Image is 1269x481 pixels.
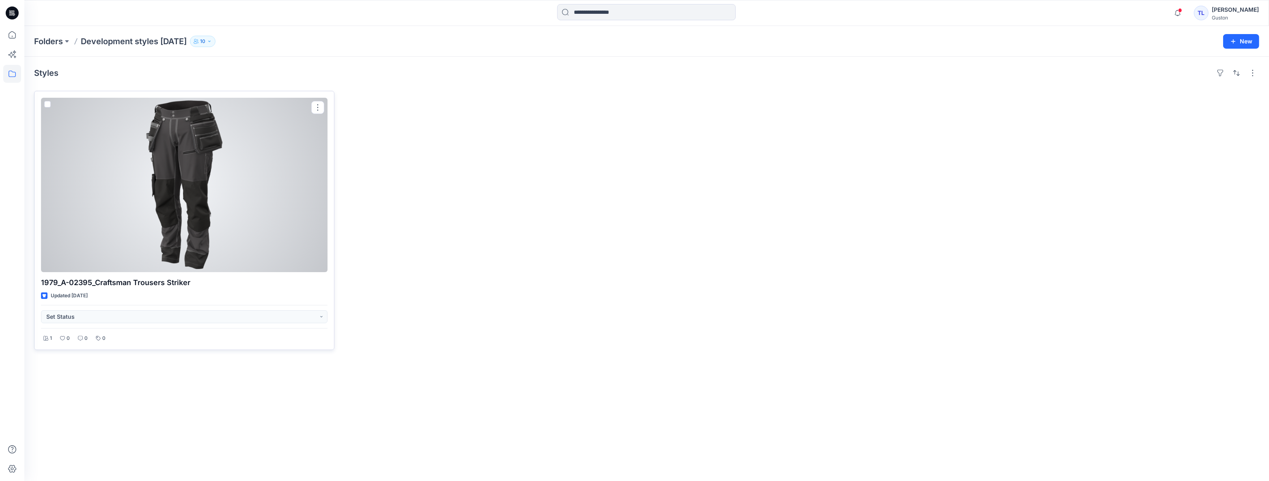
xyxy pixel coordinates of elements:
[1212,15,1259,21] div: Guston
[41,98,327,272] a: 1979_A-02395_Craftsman Trousers Striker
[1194,6,1209,20] div: TL
[102,334,106,343] p: 0
[34,68,58,78] h4: Styles
[67,334,70,343] p: 0
[34,36,63,47] a: Folders
[50,334,52,343] p: 1
[84,334,88,343] p: 0
[1223,34,1259,49] button: New
[1212,5,1259,15] div: [PERSON_NAME]
[51,292,88,300] p: Updated [DATE]
[41,277,327,288] p: 1979_A-02395_Craftsman Trousers Striker
[200,37,205,46] p: 10
[190,36,215,47] button: 10
[81,36,187,47] p: Development styles [DATE]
